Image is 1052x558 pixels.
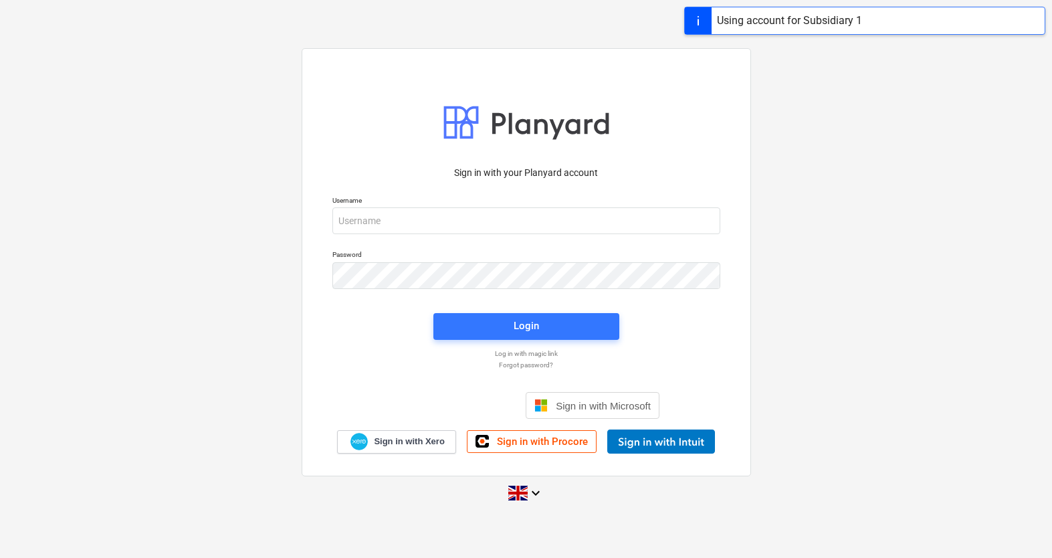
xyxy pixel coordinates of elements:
[467,430,597,453] a: Sign in with Procore
[326,361,727,369] a: Forgot password?
[386,391,522,420] iframe: Sign in with Google Button
[433,313,619,340] button: Login
[374,436,444,448] span: Sign in with Xero
[332,207,720,234] input: Username
[528,485,544,501] i: keyboard_arrow_down
[332,250,720,262] p: Password
[337,430,456,454] a: Sign in with Xero
[556,400,651,411] span: Sign in with Microsoft
[332,196,720,207] p: Username
[514,317,539,335] div: Login
[332,166,720,180] p: Sign in with your Planyard account
[717,13,862,29] div: Using account for Subsidiary 1
[350,433,368,451] img: Xero logo
[326,349,727,358] a: Log in with magic link
[497,436,588,448] span: Sign in with Procore
[534,399,548,412] img: Microsoft logo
